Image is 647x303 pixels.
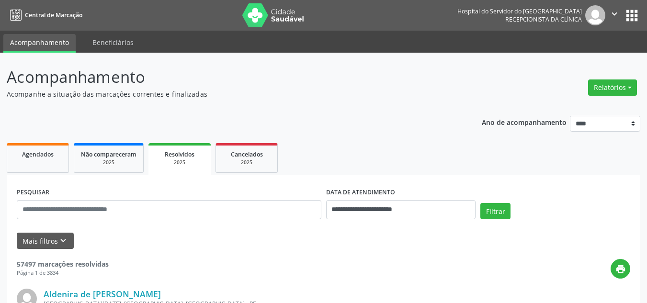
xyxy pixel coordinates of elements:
div: 2025 [223,159,271,166]
label: PESQUISAR [17,185,49,200]
span: Cancelados [231,150,263,158]
span: Recepcionista da clínica [505,15,582,23]
span: Agendados [22,150,54,158]
span: Central de Marcação [25,11,82,19]
p: Acompanhamento [7,65,450,89]
span: Resolvidos [165,150,194,158]
a: Beneficiários [86,34,140,51]
i:  [609,9,620,19]
div: Hospital do Servidor do [GEOGRAPHIC_DATA] [457,7,582,15]
button:  [605,5,624,25]
div: 2025 [155,159,204,166]
strong: 57497 marcações resolvidas [17,259,109,269]
span: Não compareceram [81,150,136,158]
i: print [615,264,626,274]
div: 2025 [81,159,136,166]
img: img [585,5,605,25]
a: Aldenira de [PERSON_NAME] [44,289,161,299]
div: Página 1 de 3834 [17,269,109,277]
button: print [611,259,630,279]
button: Relatórios [588,79,637,96]
button: Mais filtroskeyboard_arrow_down [17,233,74,249]
a: Acompanhamento [3,34,76,53]
p: Acompanhe a situação das marcações correntes e finalizadas [7,89,450,99]
a: Central de Marcação [7,7,82,23]
label: DATA DE ATENDIMENTO [326,185,395,200]
button: Filtrar [480,203,511,219]
button: apps [624,7,640,24]
p: Ano de acompanhamento [482,116,567,128]
i: keyboard_arrow_down [58,236,68,246]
